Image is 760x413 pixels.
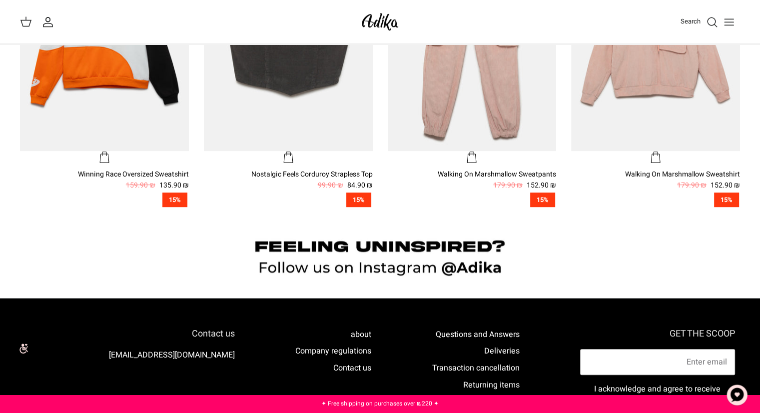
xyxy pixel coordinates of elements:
[251,169,373,179] font: Nostalgic Feels Corduroy Strapless Top
[78,169,189,179] font: Winning Race Oversized Sweatshirt
[388,169,557,191] a: Walking On Marshmallow Sweatpants 152.90 ₪ 179.90 ₪
[721,195,733,204] font: 15%
[318,180,343,190] font: 99.90 ₪
[207,377,235,390] img: Adika IL
[42,16,58,28] a: My account
[681,16,718,28] a: Search
[537,195,549,204] font: 15%
[670,327,735,340] font: GET THE SCOOP
[20,169,189,191] a: Winning Race Oversized Sweatshirt 135.90 ₪ 159.90 ₪
[7,334,35,362] img: accessibility_icon02.svg
[580,349,735,375] input: Email
[527,180,556,190] font: 152.90 ₪
[295,345,371,357] a: Company regulations
[159,180,189,190] font: 135.90 ₪
[353,195,365,204] font: 15%
[126,180,155,190] font: 159.90 ₪
[718,11,740,33] button: Toggle menu
[388,192,557,207] a: 15%
[169,195,181,204] font: 15%
[436,328,520,340] a: Questions and Answers
[109,349,235,361] a: [EMAIL_ADDRESS][DOMAIN_NAME]
[333,362,371,374] a: Contact us
[484,345,520,357] a: Deliveries
[463,379,520,391] a: Returning items
[571,169,740,191] a: Walking On Marshmallow Sweatshirt 152.90 ₪ 179.90 ₪
[321,399,439,408] a: ✦ Free shipping on purchases over ₪220 ✦
[722,380,752,410] button: צ'אט
[571,192,740,207] a: 15%
[20,192,189,207] a: 15%
[192,327,235,340] font: Contact us
[711,180,740,190] font: 152.90 ₪
[347,180,373,190] font: 84.90 ₪
[204,192,373,207] a: 15%
[204,169,373,191] a: Nostalgic Feels Corduroy Strapless Top 84.90 ₪ 99.90 ₪
[432,362,520,374] a: Transaction cancellation
[438,169,556,179] font: Walking On Marshmallow Sweatpants
[677,180,707,190] font: 179.90 ₪
[625,169,740,179] font: Walking On Marshmallow Sweatshirt
[681,16,701,26] font: Search
[351,328,371,340] a: about
[493,180,523,190] font: 179.90 ₪
[359,10,401,33] img: Adika IL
